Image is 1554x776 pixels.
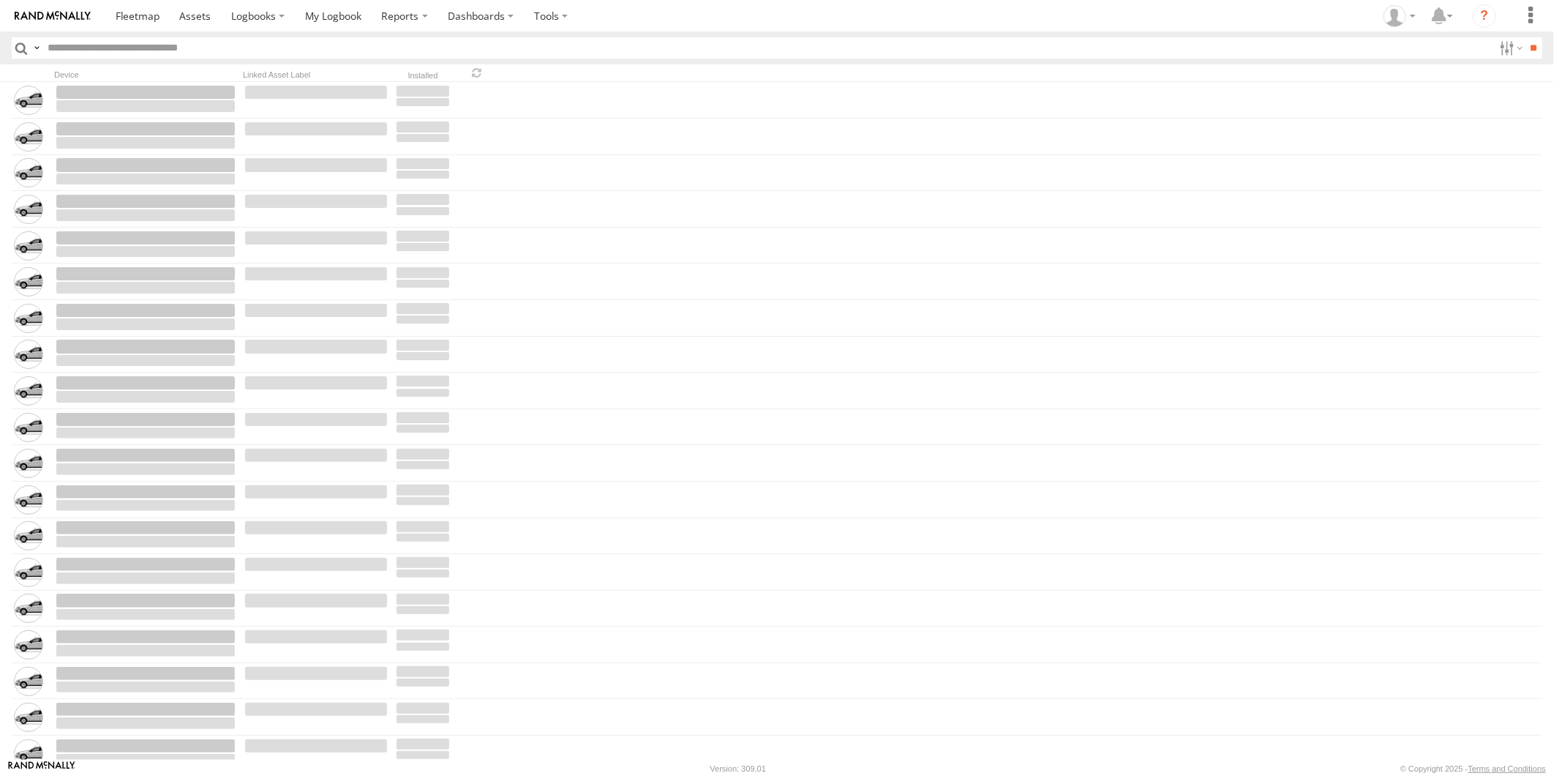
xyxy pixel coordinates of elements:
a: Visit our Website [8,761,75,776]
img: rand-logo.svg [15,11,91,21]
div: © Copyright 2025 - [1400,764,1546,773]
span: Refresh [468,66,486,80]
div: Version: 309.01 [710,764,766,773]
a: Terms and Conditions [1468,764,1546,773]
div: Zarni Lwin [1378,5,1421,27]
div: Installed [395,72,451,80]
div: Device [54,70,237,80]
i: ? [1473,4,1496,28]
label: Search Filter Options [1494,37,1525,59]
div: Linked Asset Label [243,70,389,80]
label: Search Query [31,37,42,59]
